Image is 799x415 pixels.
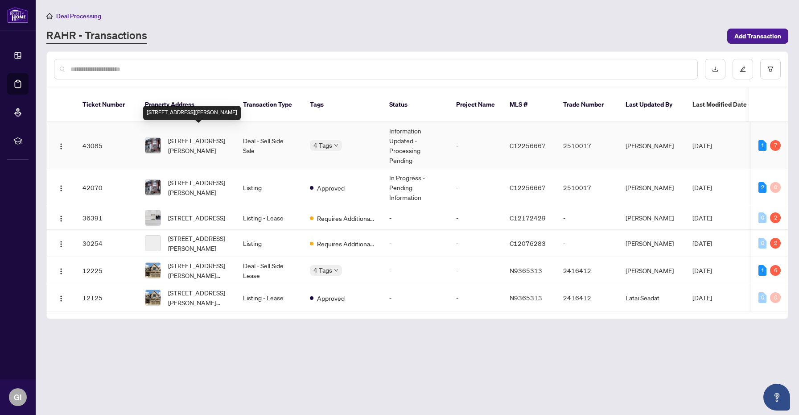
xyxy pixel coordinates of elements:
td: Latai Seadat [618,284,685,311]
span: filter [767,66,774,72]
td: [PERSON_NAME] [618,169,685,206]
span: C12076283 [510,239,546,247]
img: Logo [58,143,65,150]
span: Approved [317,183,345,193]
th: MLS # [502,87,556,122]
span: [STREET_ADDRESS][PERSON_NAME][PERSON_NAME] [168,261,229,280]
span: N9365313 [510,266,542,274]
span: C12172429 [510,214,546,222]
div: [STREET_ADDRESS][PERSON_NAME] [143,106,241,120]
button: download [705,59,725,79]
div: 0 [770,182,781,193]
td: - [449,122,502,169]
span: [STREET_ADDRESS][PERSON_NAME] [168,233,229,253]
td: [PERSON_NAME] [618,122,685,169]
td: Deal - Sell Side Lease [236,257,303,284]
td: 43085 [75,122,138,169]
th: Ticket Number [75,87,138,122]
span: GI [14,391,22,403]
img: Logo [58,215,65,222]
span: [DATE] [692,266,712,274]
img: thumbnail-img [145,138,161,153]
div: 2 [770,238,781,249]
span: [STREET_ADDRESS][PERSON_NAME] [168,136,229,155]
span: [DATE] [692,183,712,191]
td: 30254 [75,230,138,257]
span: Requires Additional Docs [317,213,375,223]
td: - [449,257,502,284]
th: Project Name [449,87,502,122]
span: Approved [317,293,345,303]
th: Property Address [138,87,236,122]
img: Logo [58,185,65,192]
img: thumbnail-img [145,180,161,195]
span: [DATE] [692,214,712,222]
img: Logo [58,268,65,275]
td: Deal - Sell Side Sale [236,122,303,169]
span: Deal Processing [56,12,101,20]
span: download [712,66,718,72]
td: - [449,284,502,311]
button: Logo [54,180,68,195]
div: 7 [770,140,781,151]
th: Status [382,87,449,122]
img: thumbnail-img [145,263,161,278]
td: 36391 [75,206,138,230]
div: 2 [758,182,766,193]
button: Logo [54,138,68,153]
td: - [449,206,502,230]
th: Transaction Type [236,87,303,122]
span: [DATE] [692,239,712,247]
th: Last Updated By [618,87,685,122]
span: N9365313 [510,294,542,302]
span: C12256667 [510,141,546,149]
span: [STREET_ADDRESS] [168,213,225,223]
button: Logo [54,236,68,250]
td: Listing - Lease [236,284,303,311]
td: Listing [236,169,303,206]
th: Trade Number [556,87,618,122]
span: C12256667 [510,183,546,191]
th: Tags [303,87,382,122]
th: Last Modified Date [685,87,766,122]
div: 0 [758,292,766,303]
button: filter [760,59,781,79]
span: Requires Additional Docs [317,239,375,249]
button: Logo [54,263,68,278]
td: 2510017 [556,122,618,169]
td: 2510017 [556,169,618,206]
td: - [382,284,449,311]
td: Listing [236,230,303,257]
td: 2416412 [556,284,618,311]
td: - [382,230,449,257]
td: 12225 [75,257,138,284]
td: - [449,230,502,257]
button: Logo [54,211,68,225]
img: logo [7,7,29,23]
div: 2 [770,212,781,223]
td: - [449,169,502,206]
td: 42070 [75,169,138,206]
td: In Progress - Pending Information [382,169,449,206]
td: 2416412 [556,257,618,284]
span: [STREET_ADDRESS][PERSON_NAME] [168,178,229,197]
div: 0 [758,212,766,223]
div: 1 [758,140,766,151]
a: RAHR - Transactions [46,28,147,44]
button: Add Transaction [727,29,788,44]
button: Logo [54,290,68,305]
button: edit [733,59,753,79]
span: 4 Tags [313,140,332,150]
td: [PERSON_NAME] [618,230,685,257]
div: 6 [770,265,781,276]
img: thumbnail-img [145,210,161,225]
div: 1 [758,265,766,276]
span: Last Modified Date [692,100,747,109]
img: thumbnail-img [145,290,161,305]
span: down [334,143,338,148]
td: - [556,206,618,230]
td: [PERSON_NAME] [618,257,685,284]
span: down [334,268,338,273]
div: 0 [758,238,766,249]
td: 12125 [75,284,138,311]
